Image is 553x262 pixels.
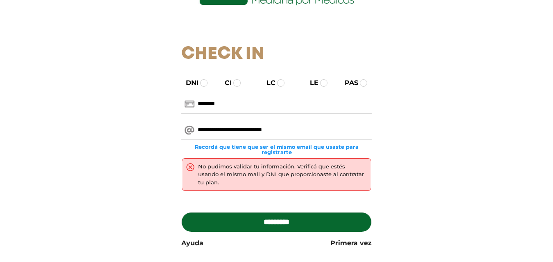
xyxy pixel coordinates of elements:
a: Primera vez [330,238,372,248]
small: Recordá que tiene que ser el mismo email que usaste para registrarte [181,144,372,155]
label: LE [302,78,318,88]
label: PAS [337,78,358,88]
label: DNI [178,78,199,88]
div: No pudimos validar tu información. Verificá que estés usando el mismo mail y DNI que proporcionas... [198,163,367,187]
label: CI [217,78,232,88]
a: Ayuda [181,238,203,248]
h1: Check In [181,44,372,65]
label: LC [259,78,275,88]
